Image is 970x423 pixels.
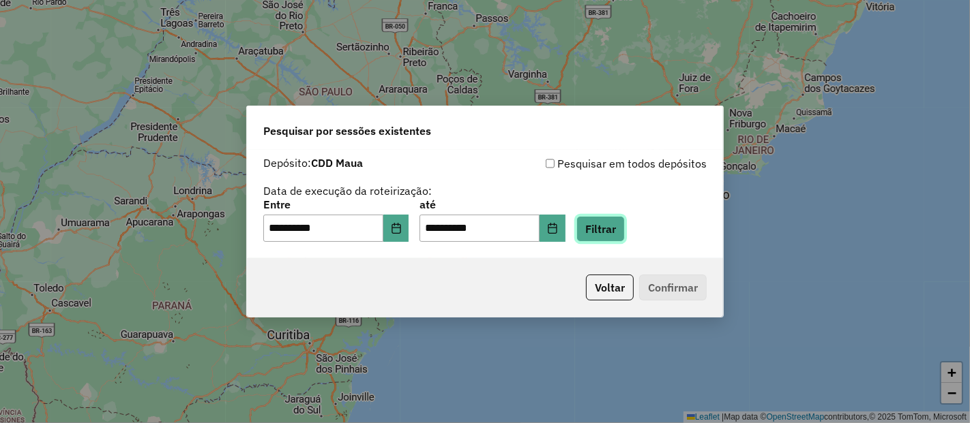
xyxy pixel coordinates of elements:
[311,156,363,170] strong: CDD Maua
[485,155,707,172] div: Pesquisar em todos depósitos
[263,196,409,213] label: Entre
[383,215,409,242] button: Choose Date
[576,216,625,242] button: Filtrar
[263,155,363,171] label: Depósito:
[263,123,431,139] span: Pesquisar por sessões existentes
[540,215,565,242] button: Choose Date
[420,196,565,213] label: até
[263,183,432,199] label: Data de execução da roteirização:
[586,275,634,300] button: Voltar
